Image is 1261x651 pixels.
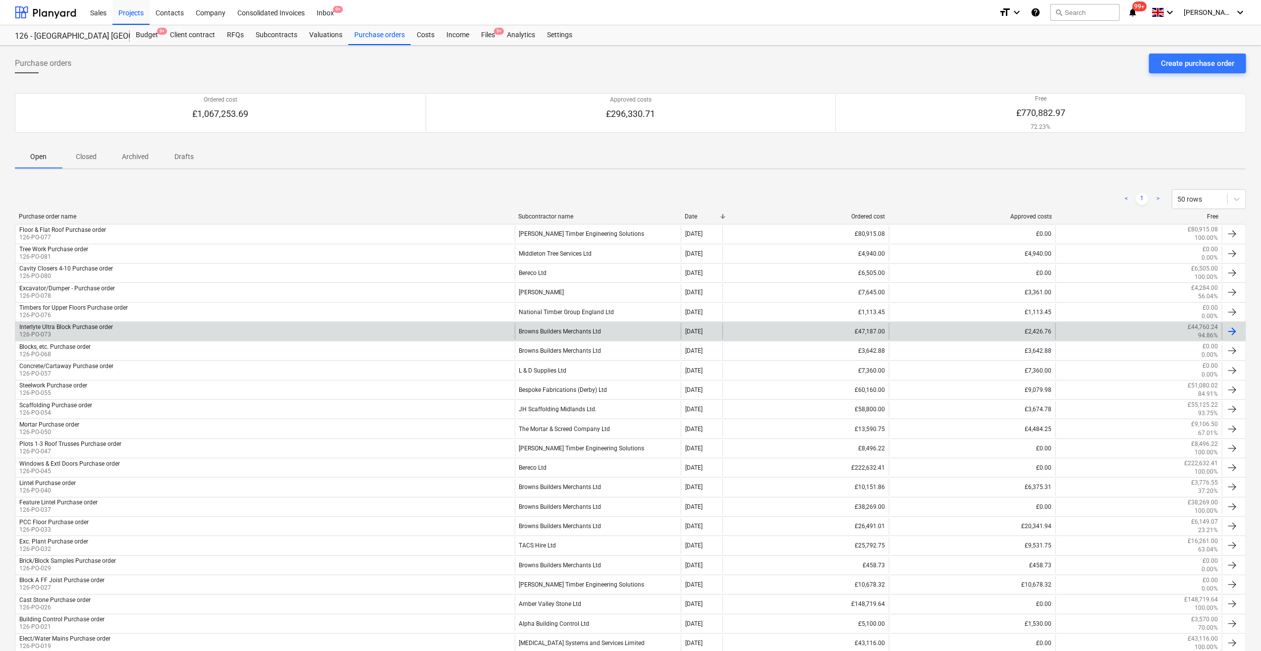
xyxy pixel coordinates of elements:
[1202,351,1218,359] p: 0.00%
[411,25,440,45] div: Costs
[727,213,885,220] div: Ordered cost
[685,503,703,510] div: [DATE]
[515,537,681,554] div: TACS Hire Ltd
[685,213,719,220] div: Date
[1202,585,1218,593] p: 0.00%
[1203,342,1218,351] p: £0.00
[722,401,889,418] div: £58,800.00
[19,499,98,506] div: Feature Lintel Purchase order
[19,564,116,573] p: 126-PO-029
[685,445,703,452] div: [DATE]
[1050,4,1120,21] button: Search
[19,324,113,330] div: Interlyte Ultra Block Purchase order
[1203,557,1218,565] p: £0.00
[19,402,92,409] div: Scaffolding Purchase order
[1198,526,1218,535] p: 23.21%
[722,323,889,340] div: £47,187.00
[172,152,196,162] p: Drafts
[1184,459,1218,468] p: £222,632.41
[722,420,889,437] div: £13,590.75
[1202,254,1218,262] p: 0.00%
[19,506,98,514] p: 126-PO-037
[19,389,87,397] p: 126-PO-055
[1120,193,1132,205] a: Previous page
[889,362,1055,379] div: £7,360.00
[515,518,681,535] div: Browns Builders Merchants Ltd
[1133,1,1147,11] span: 99+
[1149,54,1246,73] button: Create purchase order
[518,213,677,220] div: Subcontractor name
[515,420,681,437] div: The Mortar & Screed Company Ltd
[1188,537,1218,545] p: £16,261.00
[889,498,1055,515] div: £0.00
[1191,440,1218,448] p: £8,496.22
[1198,390,1218,398] p: 84.91%
[1060,213,1218,220] div: Free
[475,25,501,45] div: Files
[722,518,889,535] div: £26,491.01
[19,467,120,476] p: 126-PO-045
[164,25,221,45] a: Client contract
[1191,615,1218,624] p: £3,570.00
[1198,487,1218,495] p: 37.20%
[19,233,106,242] p: 126-PO-077
[19,480,76,487] div: Lintel Purchase order
[889,576,1055,593] div: £10,678.32
[19,597,91,603] div: Cast Stone Purchase order
[889,596,1055,612] div: £0.00
[1128,6,1138,18] i: notifications
[515,557,681,574] div: Browns Builders Merchants Ltd
[722,225,889,242] div: £80,915.08
[1211,603,1261,651] iframe: Chat Widget
[515,596,681,612] div: Amber Valley Stone Ltd
[19,538,88,545] div: Exc. Plant Purchase order
[19,545,88,553] p: 126-PO-032
[889,615,1055,632] div: £1,530.00
[130,25,164,45] a: Budget9+
[250,25,303,45] a: Subcontracts
[19,292,115,300] p: 126-PO-078
[889,225,1055,242] div: £0.00
[74,152,98,162] p: Closed
[1184,596,1218,604] p: £148,719.64
[515,459,681,476] div: Bereco Ltd
[19,370,113,378] p: 126-PO-057
[722,596,889,612] div: £148,719.64
[1202,565,1218,574] p: 0.00%
[515,615,681,632] div: Alpha Building Control Ltd
[157,28,167,35] span: 9+
[475,25,501,45] a: Files9+
[19,421,79,428] div: Mortar Purchase order
[27,152,51,162] p: Open
[303,25,348,45] a: Valuations
[1195,604,1218,612] p: 100.00%
[685,309,703,316] div: [DATE]
[1016,107,1065,119] p: £770,882.97
[889,557,1055,574] div: £458.73
[19,519,89,526] div: PCC Floor Purchase order
[19,265,113,272] div: Cavity Closers 4-10 Purchase order
[515,323,681,340] div: Browns Builders Merchants Ltd
[685,347,703,354] div: [DATE]
[130,25,164,45] div: Budget
[19,350,91,359] p: 126-PO-068
[1016,123,1065,131] p: 72.23%
[685,270,703,276] div: [DATE]
[541,25,578,45] div: Settings
[515,225,681,242] div: [PERSON_NAME] Timber Engineering Solutions
[1191,518,1218,526] p: £6,149.07
[1152,193,1164,205] a: Next page
[1195,448,1218,457] p: 100.00%
[1055,8,1063,16] span: search
[1195,507,1218,515] p: 100.00%
[685,464,703,471] div: [DATE]
[722,479,889,495] div: £10,151.86
[999,6,1011,18] i: format_size
[889,518,1055,535] div: £20,341.94
[501,25,541,45] a: Analytics
[515,342,681,359] div: Browns Builders Merchants Ltd
[1164,6,1176,18] i: keyboard_arrow_down
[1188,225,1218,234] p: £80,915.08
[19,382,87,389] div: Steelwork Purchase order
